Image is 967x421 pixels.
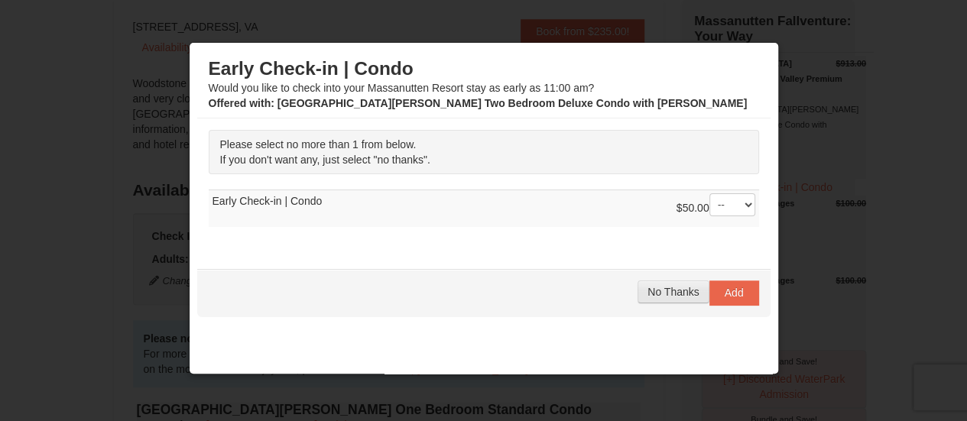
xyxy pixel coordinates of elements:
[709,280,759,305] button: Add
[209,57,759,80] h3: Early Check-in | Condo
[677,193,755,224] div: $50.00
[209,97,748,109] strong: : [GEOGRAPHIC_DATA][PERSON_NAME] Two Bedroom Deluxe Condo with [PERSON_NAME]
[638,280,709,303] button: No Thanks
[647,286,699,298] span: No Thanks
[220,138,417,151] span: Please select no more than 1 from below.
[209,97,271,109] span: Offered with
[220,154,430,166] span: If you don't want any, just select "no thanks".
[725,287,744,299] span: Add
[209,57,759,111] div: Would you like to check into your Massanutten Resort stay as early as 11:00 am?
[209,190,759,228] td: Early Check-in | Condo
